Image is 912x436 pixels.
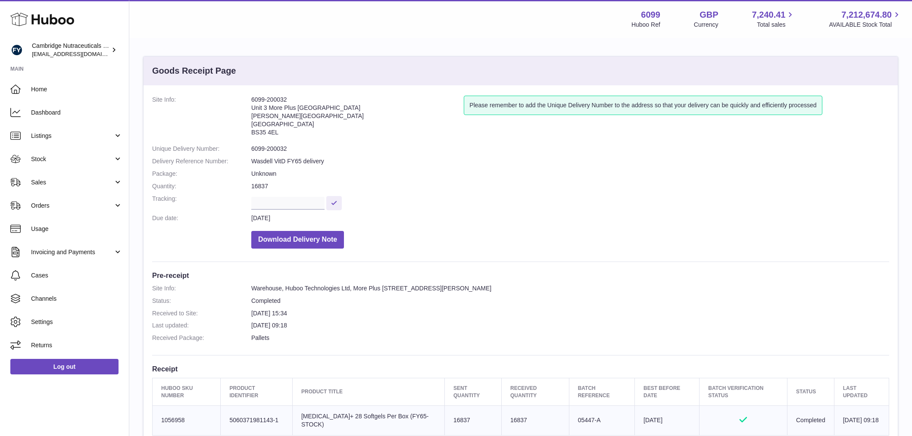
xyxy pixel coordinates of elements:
[31,109,122,117] span: Dashboard
[251,321,889,330] dd: [DATE] 09:18
[31,132,113,140] span: Listings
[152,65,236,77] h3: Goods Receipt Page
[152,297,251,305] dt: Status:
[153,405,221,435] td: 1056958
[444,378,501,405] th: Sent Quantity
[757,21,795,29] span: Total sales
[834,378,889,405] th: Last updated
[10,359,119,374] a: Log out
[787,405,834,435] td: Completed
[31,295,122,303] span: Channels
[152,182,251,190] dt: Quantity:
[787,378,834,405] th: Status
[251,170,889,178] dd: Unknown
[251,182,889,190] dd: 16837
[251,145,889,153] dd: 6099-200032
[635,378,700,405] th: Best Before Date
[641,9,660,21] strong: 6099
[752,9,796,29] a: 7,240.41 Total sales
[251,157,889,165] dd: Wasdell VitD FY65 delivery
[569,378,634,405] th: Batch Reference
[152,309,251,318] dt: Received to Site:
[31,155,113,163] span: Stock
[152,271,889,280] h3: Pre-receipt
[631,21,660,29] div: Huboo Ref
[752,9,786,21] span: 7,240.41
[292,378,444,405] th: Product title
[152,284,251,293] dt: Site Info:
[152,214,251,222] dt: Due date:
[251,96,464,140] address: 6099-200032 Unit 3 More Plus [GEOGRAPHIC_DATA] [PERSON_NAME][GEOGRAPHIC_DATA] [GEOGRAPHIC_DATA] B...
[221,405,293,435] td: 5060371981143-1
[153,378,221,405] th: Huboo SKU Number
[841,9,892,21] span: 7,212,674.80
[152,170,251,178] dt: Package:
[251,231,344,249] button: Download Delivery Note
[829,21,902,29] span: AVAILABLE Stock Total
[251,284,889,293] dd: Warehouse, Huboo Technologies Ltd, More Plus [STREET_ADDRESS][PERSON_NAME]
[32,50,127,57] span: [EMAIL_ADDRESS][DOMAIN_NAME]
[31,85,122,93] span: Home
[31,248,113,256] span: Invoicing and Payments
[31,225,122,233] span: Usage
[694,21,718,29] div: Currency
[152,96,251,140] dt: Site Info:
[464,96,822,115] div: Please remember to add the Unique Delivery Number to the address so that your delivery can be qui...
[31,178,113,187] span: Sales
[292,405,444,435] td: [MEDICAL_DATA]+ 28 Softgels Per Box (FY65-STOCK)
[152,157,251,165] dt: Delivery Reference Number:
[829,9,902,29] a: 7,212,674.80 AVAILABLE Stock Total
[501,405,569,435] td: 16837
[501,378,569,405] th: Received Quantity
[32,42,109,58] div: Cambridge Nutraceuticals Ltd
[152,334,251,342] dt: Received Package:
[251,309,889,318] dd: [DATE] 15:34
[635,405,700,435] td: [DATE]
[700,9,718,21] strong: GBP
[152,364,889,374] h3: Receipt
[834,405,889,435] td: [DATE] 09:18
[700,378,787,405] th: Batch Verification Status
[31,341,122,349] span: Returns
[31,271,122,280] span: Cases
[10,44,23,56] img: huboo@camnutra.com
[251,334,889,342] dd: Pallets
[251,297,889,305] dd: Completed
[152,195,251,210] dt: Tracking:
[569,405,634,435] td: 05447-A
[31,202,113,210] span: Orders
[152,321,251,330] dt: Last updated:
[444,405,501,435] td: 16837
[221,378,293,405] th: Product Identifier
[251,214,889,222] dd: [DATE]
[31,318,122,326] span: Settings
[152,145,251,153] dt: Unique Delivery Number:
